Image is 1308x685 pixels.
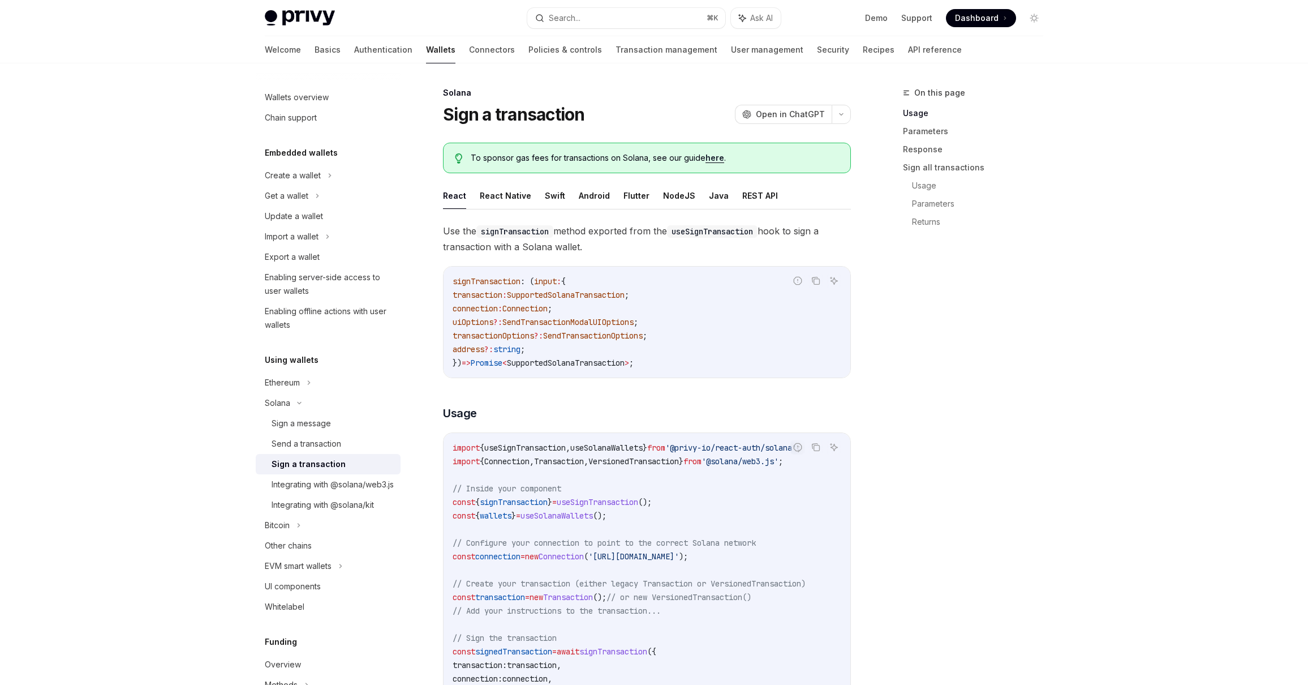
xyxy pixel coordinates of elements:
[462,358,471,368] span: =>
[912,177,1052,195] a: Usage
[475,592,525,602] span: transaction
[557,647,579,657] span: await
[903,159,1052,177] a: Sign all transactions
[530,592,543,602] span: new
[256,576,401,597] a: UI components
[475,551,520,562] span: connection
[484,443,566,453] span: useSignTransaction
[520,344,525,354] span: ;
[272,417,331,430] div: Sign a message
[455,153,463,164] svg: Tip
[265,91,329,104] div: Wallets overview
[502,290,507,300] span: :
[709,182,729,209] button: Java
[901,12,932,24] a: Support
[480,456,484,466] span: {
[663,182,695,209] button: NodeJS
[548,497,552,507] span: }
[557,660,561,670] span: ,
[272,437,341,451] div: Send a transaction
[453,647,475,657] span: const
[647,647,656,657] span: ({
[912,213,1052,231] a: Returns
[265,658,301,671] div: Overview
[808,440,823,455] button: Copy the contents from the code block
[453,358,462,368] span: })
[453,538,756,548] span: // Configure your connection to point to the correct Solana network
[705,153,724,163] a: here
[256,654,401,675] a: Overview
[453,674,502,684] span: connection:
[453,331,534,341] span: transactionOptions
[484,456,530,466] span: Connection
[946,9,1016,27] a: Dashboard
[265,353,319,367] h5: Using wallets
[475,511,480,521] span: {
[606,592,751,602] span: // or new VersionedTransaction()
[453,456,480,466] span: import
[480,511,511,521] span: wallets
[790,440,805,455] button: Report incorrect code
[265,189,308,203] div: Get a wallet
[476,225,553,238] code: signTransaction
[453,633,557,643] span: // Sign the transaction
[453,579,806,589] span: // Create your transaction (either legacy Transaction or VersionedTransaction)
[507,290,625,300] span: SupportedSolanaTransaction
[265,635,297,649] h5: Funding
[625,290,629,300] span: ;
[731,36,803,63] a: User management
[827,273,841,288] button: Ask AI
[453,276,520,286] span: signTransaction
[265,376,300,389] div: Ethereum
[593,511,606,521] span: ();
[643,331,647,341] span: ;
[548,303,552,314] span: ;
[625,358,629,368] span: >
[256,247,401,267] a: Export a wallet
[471,358,502,368] span: Promise
[520,276,534,286] span: : (
[579,182,610,209] button: Android
[707,14,718,23] span: ⌘ K
[256,301,401,335] a: Enabling offline actions with user wallets
[903,122,1052,140] a: Parameters
[265,230,319,243] div: Import a wallet
[525,551,539,562] span: new
[593,592,606,602] span: ();
[426,36,455,63] a: Wallets
[265,169,321,182] div: Create a wallet
[480,497,548,507] span: signTransaction
[903,140,1052,159] a: Response
[557,497,638,507] span: useSignTransaction
[265,580,321,593] div: UI components
[527,8,725,28] button: Search...⌘K
[453,344,484,354] span: address
[265,271,394,298] div: Enabling server-side access to user wallets
[549,11,580,25] div: Search...
[272,457,346,471] div: Sign a transaction
[256,454,401,474] a: Sign a transaction
[543,331,643,341] span: SendTransactionOptions
[528,36,602,63] a: Policies & controls
[908,36,962,63] a: API reference
[471,152,839,164] span: To sponsor gas fees for transactions on Solana, see our guide .
[616,36,717,63] a: Transaction management
[525,592,530,602] span: =
[750,12,773,24] span: Ask AI
[665,443,797,453] span: '@privy-io/react-auth/solana'
[256,87,401,108] a: Wallets overview
[443,104,585,125] h1: Sign a transaction
[507,358,625,368] span: SupportedSolanaTransaction
[265,396,290,410] div: Solana
[354,36,412,63] a: Authentication
[552,647,557,657] span: =
[475,497,480,507] span: {
[502,303,548,314] span: Connection
[453,443,480,453] span: import
[265,519,290,532] div: Bitcoin
[552,497,557,507] span: =
[453,303,498,314] span: connection
[827,440,841,455] button: Ask AI
[502,358,507,368] span: <
[566,443,570,453] span: ,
